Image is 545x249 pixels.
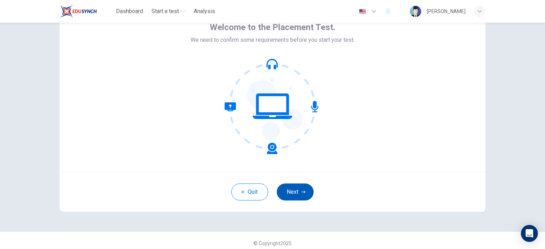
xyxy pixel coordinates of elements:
[210,22,335,33] span: Welcome to the Placement Test.
[113,5,146,18] button: Dashboard
[149,5,188,18] button: Start a test
[116,7,143,16] span: Dashboard
[358,9,367,14] img: en
[410,6,421,17] img: Profile picture
[277,183,314,200] button: Next
[231,183,268,200] button: Quit
[521,225,538,242] div: Open Intercom Messenger
[253,240,292,246] span: © Copyright 2025
[427,7,466,16] div: [PERSON_NAME]
[60,4,97,18] img: EduSynch logo
[194,7,215,16] span: Analysis
[191,36,354,44] span: We need to confirm some requirements before you start your test.
[152,7,179,16] span: Start a test
[191,5,218,18] button: Analysis
[60,4,113,18] a: EduSynch logo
